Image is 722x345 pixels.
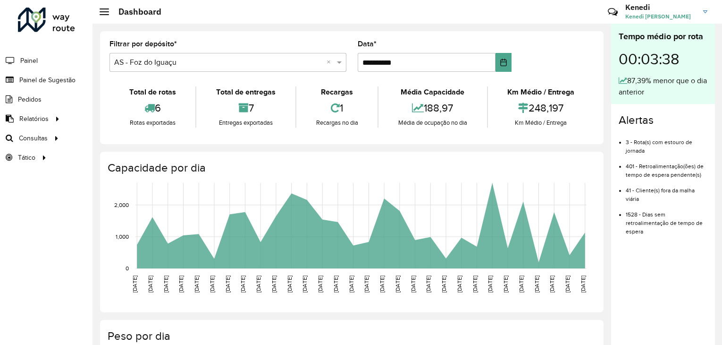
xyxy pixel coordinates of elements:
text: [DATE] [472,276,478,293]
text: [DATE] [178,276,184,293]
div: 87,39% menor que o dia anterior [619,75,707,98]
div: Média Capacidade [381,86,484,98]
div: Km Médio / Entrega [490,118,592,128]
li: 401 - Retroalimentação(ões) de tempo de espera pendente(s) [626,155,707,179]
div: Média de ocupação no dia [381,118,484,128]
text: [DATE] [503,276,509,293]
text: [DATE] [564,276,571,293]
text: 1,000 [116,233,129,240]
text: [DATE] [302,276,308,293]
div: 7 [199,98,293,118]
div: 1 [299,98,375,118]
label: Data [358,38,377,50]
text: [DATE] [333,276,339,293]
text: [DATE] [271,276,277,293]
text: [DATE] [441,276,447,293]
text: [DATE] [147,276,153,293]
div: 188,97 [381,98,484,118]
h3: Kenedi [625,3,696,12]
text: 2,000 [114,202,129,208]
text: [DATE] [163,276,169,293]
div: Recargas [299,86,375,98]
button: Choose Date [495,53,512,72]
text: [DATE] [240,276,246,293]
text: [DATE] [255,276,261,293]
text: [DATE] [132,276,138,293]
text: [DATE] [225,276,231,293]
span: Tático [18,153,35,163]
div: 00:03:38 [619,43,707,75]
h4: Alertas [619,113,707,127]
div: Total de entregas [199,86,293,98]
span: Kenedi [PERSON_NAME] [625,12,696,21]
label: Filtrar por depósito [109,38,177,50]
text: [DATE] [410,276,416,293]
span: Pedidos [18,95,42,104]
text: [DATE] [363,276,369,293]
div: Recargas no dia [299,118,375,128]
text: [DATE] [534,276,540,293]
text: [DATE] [348,276,354,293]
text: [DATE] [549,276,555,293]
h4: Capacidade por dia [108,161,594,175]
span: Clear all [327,57,335,68]
div: 6 [112,98,193,118]
text: [DATE] [209,276,215,293]
text: [DATE] [317,276,323,293]
span: Painel [20,56,38,66]
text: [DATE] [518,276,524,293]
text: 0 [126,265,129,271]
div: 248,197 [490,98,592,118]
text: [DATE] [580,276,586,293]
div: Tempo médio por rota [619,30,707,43]
div: Rotas exportadas [112,118,193,128]
span: Painel de Sugestão [19,75,76,85]
div: Km Médio / Entrega [490,86,592,98]
text: [DATE] [487,276,493,293]
text: [DATE] [425,276,431,293]
text: [DATE] [456,276,462,293]
span: Relatórios [19,114,49,124]
text: [DATE] [379,276,385,293]
text: [DATE] [286,276,293,293]
h2: Dashboard [109,7,161,17]
li: 41 - Cliente(s) fora da malha viária [626,179,707,203]
h4: Peso por dia [108,329,594,343]
text: [DATE] [395,276,401,293]
a: Contato Rápido [603,2,623,22]
span: Consultas [19,133,48,143]
text: [DATE] [193,276,200,293]
li: 1528 - Dias sem retroalimentação de tempo de espera [626,203,707,236]
div: Total de rotas [112,86,193,98]
li: 3 - Rota(s) com estouro de jornada [626,131,707,155]
div: Entregas exportadas [199,118,293,128]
